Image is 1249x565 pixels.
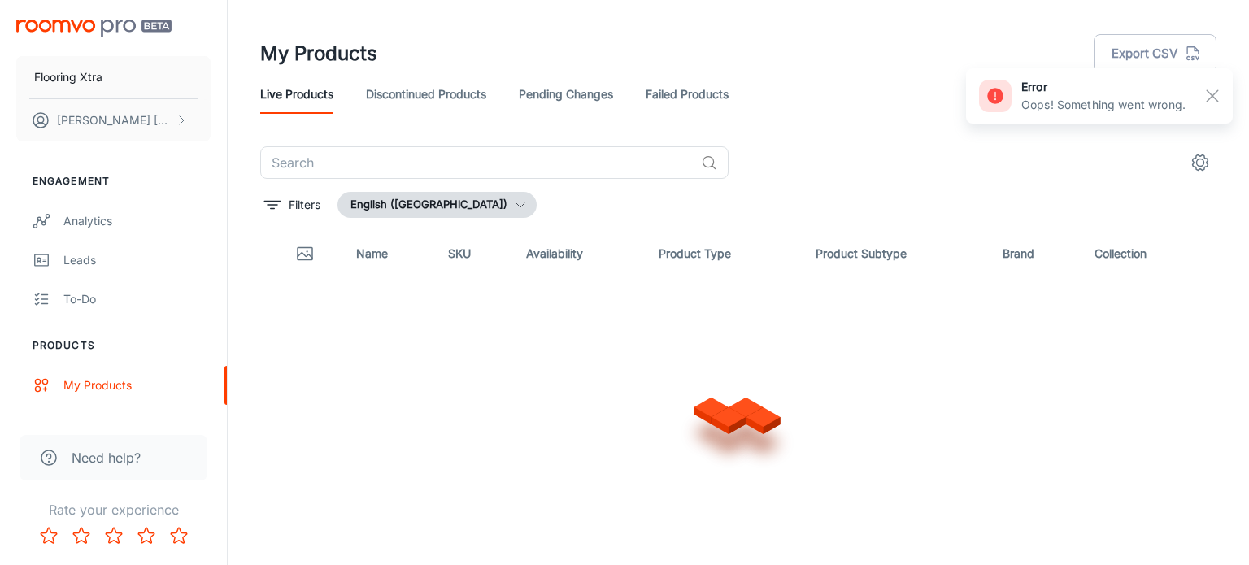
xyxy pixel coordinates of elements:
[16,20,172,37] img: Roomvo PRO Beta
[1094,34,1216,73] button: Export CSV
[63,376,211,394] div: My Products
[646,231,803,276] th: Product Type
[63,251,211,269] div: Leads
[990,231,1081,276] th: Brand
[63,212,211,230] div: Analytics
[1184,146,1216,179] button: settings
[33,519,65,552] button: Rate 1 star
[16,56,211,98] button: Flooring Xtra
[63,290,211,308] div: To-do
[163,519,195,552] button: Rate 5 star
[519,75,613,114] a: Pending Changes
[13,500,214,519] p: Rate your experience
[130,519,163,552] button: Rate 4 star
[57,111,172,129] p: [PERSON_NAME] [PERSON_NAME]
[1021,78,1186,96] h6: error
[337,192,537,218] button: English ([GEOGRAPHIC_DATA])
[260,146,694,179] input: Search
[295,244,315,263] svg: Thumbnail
[646,75,729,114] a: Failed Products
[260,39,377,68] h1: My Products
[16,99,211,141] button: [PERSON_NAME] [PERSON_NAME]
[1021,96,1186,114] p: Oops! Something went wrong.
[72,448,141,467] span: Need help?
[260,192,324,218] button: filter
[803,231,990,276] th: Product Subtype
[65,519,98,552] button: Rate 2 star
[366,75,486,114] a: Discontinued Products
[435,231,513,276] th: SKU
[34,68,102,86] p: Flooring Xtra
[98,519,130,552] button: Rate 3 star
[343,231,435,276] th: Name
[63,415,211,433] div: Update Products
[1081,231,1216,276] th: Collection
[289,196,320,214] p: Filters
[260,75,333,114] a: Live Products
[513,231,646,276] th: Availability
